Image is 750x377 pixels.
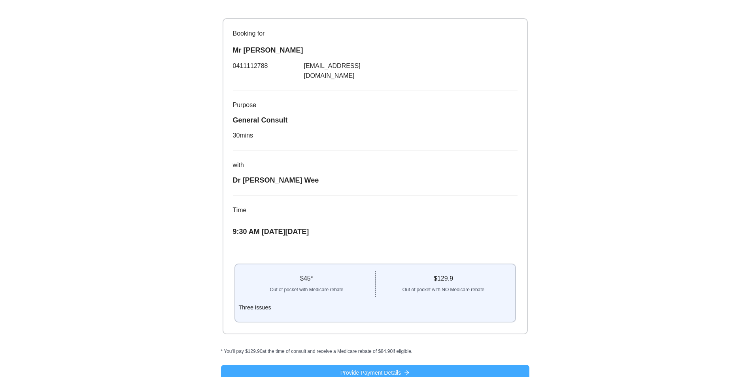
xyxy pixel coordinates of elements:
div: Dr [PERSON_NAME] Wee [233,175,518,186]
div: [EMAIL_ADDRESS][DOMAIN_NAME] [304,61,375,81]
p: Time [233,205,518,215]
p: 9:30 AM [DATE][DATE] [233,226,518,237]
div: 30 mins [233,130,518,140]
div: General Consult [233,115,518,126]
div: Purpose [233,100,518,110]
div: * You'll pay $ 129.90 at the time of consult and receive a Medicare rebate of $ 84.90 if eligible. [221,348,529,355]
p: Booking for [233,28,518,38]
div: $ 45 * [238,274,374,283]
div: with [233,160,518,170]
span: Provide Payment Details [340,368,401,377]
div: Out of pocket with Medicare rebate [238,283,374,294]
div: Out of pocket with NO Medicare rebate [376,283,512,294]
span: arrow-right [404,370,410,376]
div: Three issues [238,303,511,312]
div: 0411112788 [233,61,304,81]
div: $ 129.9 [376,274,512,283]
div: Mr [PERSON_NAME] [233,45,518,56]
